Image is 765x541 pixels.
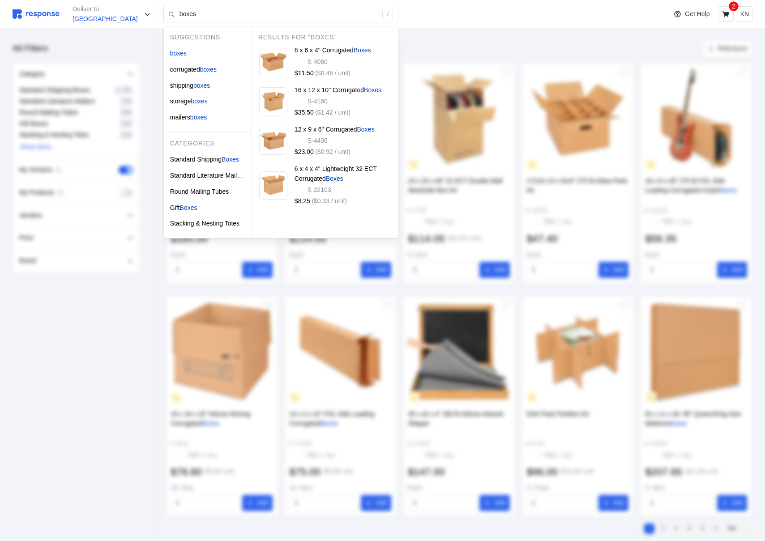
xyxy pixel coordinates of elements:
p: ($0.46 / unit) [315,68,350,78]
button: KN [737,6,752,22]
mark: Boxes [222,156,239,163]
span: Stacking & Nesting Totes [170,220,239,227]
p: $8.25 [295,196,310,206]
p: Categories [170,139,252,149]
span: Round Mailing Tubes [170,188,229,195]
mark: boxes [193,82,210,89]
span: Gift [170,204,180,211]
mark: boxes [190,114,207,121]
p: Get Help [685,9,709,19]
p: 2 [732,1,735,11]
img: S-4080 [259,48,287,76]
p: $23.00 [295,147,314,157]
img: S-22103 [259,171,287,200]
img: S-4406 [259,127,287,155]
mark: Boxes [357,126,374,133]
p: S-4406 [308,136,328,146]
span: corrugated [170,66,200,73]
p: [GEOGRAPHIC_DATA] [73,14,138,24]
span: Standard Shipping [170,156,222,163]
p: S-22103 [308,185,331,195]
span: 6 x 4 x 4" Lightweight 32 ECT Corrugated [295,165,377,182]
input: Search for a product name or SKU [179,6,378,22]
img: S-4160 [259,87,287,115]
p: S-4160 [308,97,328,106]
button: Get Help [668,6,715,23]
p: $35.50 [295,108,314,118]
p: Results for "boxes" [258,33,398,43]
p: ($1.42 / unit) [315,108,350,118]
mark: boxes [191,98,207,105]
span: storage [170,98,191,105]
p: $11.50 [295,68,314,78]
p: S-4080 [308,57,328,67]
mark: Boxes [180,204,197,211]
span: 8 x 6 x 4" Corrugated [295,47,354,54]
img: svg%3e [13,9,60,19]
p: KN [740,9,749,19]
p: ($0.33 / unit) [312,196,347,206]
p: Deliver to [73,4,138,14]
span: 16 x 12 x 10" Corrugated [295,86,364,94]
p: Suggestions [170,33,252,43]
mark: Boxes [326,175,343,182]
mark: boxes [170,50,187,57]
mark: boxes [200,66,217,73]
div: / [382,9,393,20]
span: shipping [170,82,193,89]
span: mailers [170,114,190,121]
mark: Boxes [354,47,371,54]
mark: Boxes [364,86,381,94]
p: ($0.92 / unit) [315,147,350,157]
span: Standard Literature Mailers [170,172,246,179]
span: 12 x 9 x 6" Corrugated [295,126,357,133]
